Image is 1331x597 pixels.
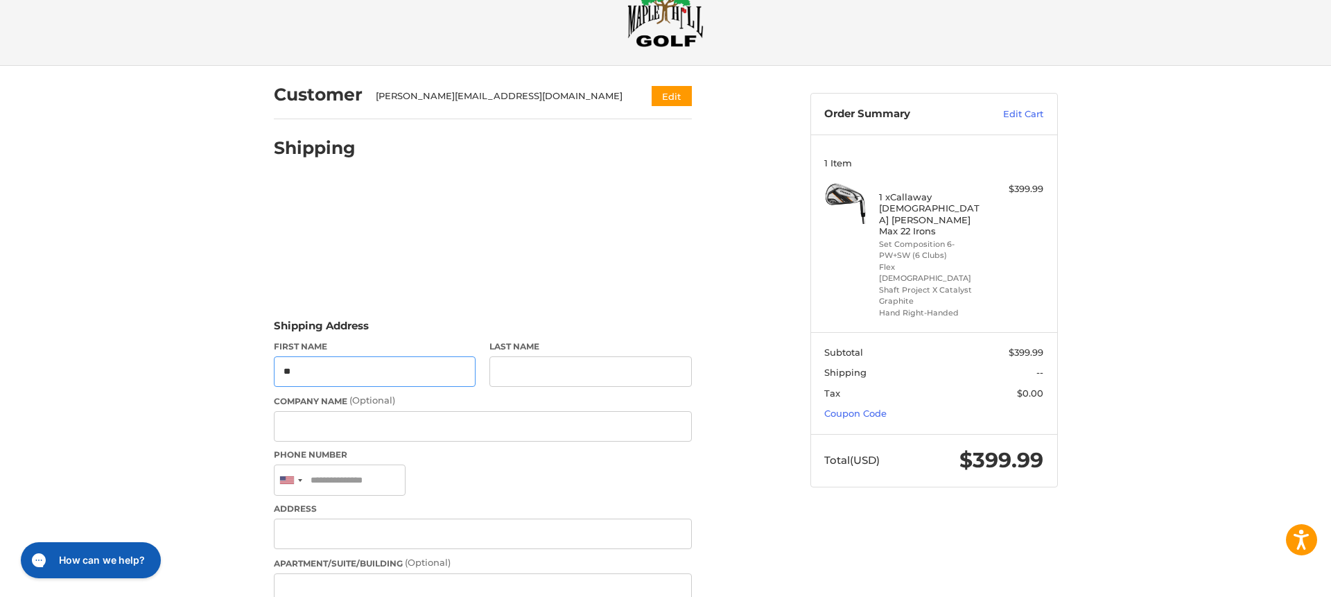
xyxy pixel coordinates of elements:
li: Flex [DEMOGRAPHIC_DATA] [879,261,985,284]
a: Coupon Code [824,408,887,419]
span: $399.99 [959,447,1043,473]
span: Subtotal [824,347,863,358]
label: Company Name [274,394,692,408]
div: $399.99 [989,182,1043,196]
label: Last Name [489,340,692,353]
h2: Customer [274,84,363,105]
iframe: Gorgias live chat messenger [14,537,165,583]
li: Shaft Project X Catalyst Graphite [879,284,985,307]
label: First Name [274,340,476,353]
li: Set Composition 6-PW+SW (6 Clubs) [879,239,985,261]
small: (Optional) [349,395,395,406]
span: Shipping [824,367,867,378]
span: $399.99 [1009,347,1043,358]
span: Tax [824,388,840,399]
span: Total (USD) [824,453,880,467]
label: Apartment/Suite/Building [274,556,692,570]
div: [PERSON_NAME][EMAIL_ADDRESS][DOMAIN_NAME] [376,89,625,103]
h3: Order Summary [824,107,973,121]
h2: Shipping [274,137,356,159]
small: (Optional) [405,557,451,568]
li: Hand Right-Handed [879,307,985,319]
span: -- [1036,367,1043,378]
legend: Shipping Address [274,318,369,340]
div: United States: +1 [275,465,306,495]
h4: 1 x Callaway [DEMOGRAPHIC_DATA] [PERSON_NAME] Max 22 Irons [879,191,985,236]
span: $0.00 [1017,388,1043,399]
button: Edit [652,86,692,106]
label: Phone Number [274,449,692,461]
label: Address [274,503,692,515]
a: Edit Cart [973,107,1043,121]
h3: 1 Item [824,157,1043,168]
